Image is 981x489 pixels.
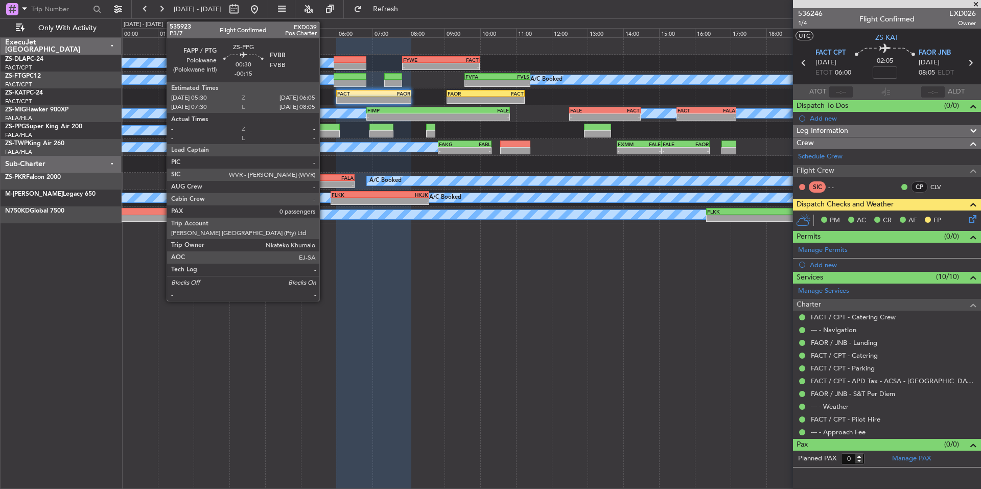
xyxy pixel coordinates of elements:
span: CR [883,216,892,226]
div: 11:00 [516,28,552,37]
span: Services [797,272,823,284]
a: Manage Permits [798,245,848,255]
a: ZS-PKRFalcon 2000 [5,174,61,180]
button: Refresh [349,1,410,17]
div: - [678,114,707,120]
div: FALE [639,141,661,147]
div: - - [828,182,851,192]
div: - [301,181,328,188]
div: FALE [663,141,686,147]
span: Charter [797,299,821,311]
span: Crew [797,137,814,149]
div: A/C Booked [369,173,402,189]
div: FVFA [465,74,497,80]
div: - [465,148,491,154]
span: Pax [797,439,808,451]
div: FVLS [498,74,529,80]
div: 12:00 [552,28,588,37]
div: - [367,114,438,120]
div: - [102,215,312,221]
div: - [498,80,529,86]
div: FYWE [403,57,441,63]
span: 02:05 [877,56,893,66]
a: FACT/CPT [5,98,32,105]
span: Owner [949,19,976,28]
a: ZS-KATPC-24 [5,90,43,96]
span: N750KD [5,208,30,214]
div: 00:00 [122,28,158,37]
div: FALE [570,107,605,113]
div: FXMM [618,141,639,147]
span: ZS-MIG [5,107,26,113]
a: FACT / CPT - Catering Crew [811,313,896,321]
div: FACT [678,107,707,113]
a: Schedule Crew [798,152,843,162]
span: FP [933,216,941,226]
a: FACT / CPT - Parking [811,364,875,372]
div: 06:00 [337,28,372,37]
a: --- - Weather [811,402,849,411]
a: Manage PAX [892,454,931,464]
div: - [686,148,709,154]
div: 16:00 [695,28,731,37]
a: --- - Navigation [811,325,856,334]
div: A/C Booked [530,72,563,87]
div: FACT [301,175,328,181]
span: 08:05 [919,68,935,78]
label: Planned PAX [798,454,836,464]
span: 06:00 [835,68,851,78]
div: 08:00 [409,28,445,37]
button: Only With Activity [11,20,111,36]
div: FALE [438,107,508,113]
a: FACT / CPT - APD Tax - ACSA - [GEOGRAPHIC_DATA] International FACT / CPT [811,377,976,385]
a: FAOR / JNB - S&T Per Diem [811,389,895,398]
div: SIC [809,181,826,193]
div: - [618,148,639,154]
div: FALA [707,107,736,113]
span: (0/0) [944,439,959,450]
a: FALA/HLA [5,114,32,122]
div: - [438,114,508,120]
div: FLKK [332,192,380,198]
span: Dispatch Checks and Weather [797,199,894,211]
span: Refresh [364,6,407,13]
div: - [605,114,640,120]
a: ZS-TWPKing Air 260 [5,141,64,147]
span: Dispatch To-Dos [797,100,848,112]
div: FACT [337,90,373,97]
span: ALDT [948,87,965,97]
div: 15:00 [659,28,695,37]
div: 03:00 [229,28,265,37]
div: FAOR [448,90,485,97]
div: FLKK [102,208,312,215]
div: - [570,114,605,120]
div: FAKG [439,141,465,147]
div: Add new [810,114,976,123]
span: ZS-FTG [5,73,26,79]
div: - [465,80,497,86]
div: FACT [486,90,524,97]
div: [DATE] - [DATE] [124,20,163,29]
div: 18:00 [766,28,802,37]
div: - [663,148,686,154]
a: --- - Approach Fee [811,428,866,436]
div: A/C Booked [429,190,461,205]
span: FACT CPT [815,48,846,58]
div: - [707,215,866,221]
a: FALA/HLA [5,131,32,139]
span: (0/0) [944,231,959,242]
div: - [439,148,465,154]
div: 05:00 [301,28,337,37]
span: Permits [797,231,821,243]
div: 01:00 [158,28,194,37]
div: 17:00 [731,28,766,37]
div: FABL [465,141,491,147]
a: N750KDGlobal 7500 [5,208,64,214]
a: FACT / CPT - Pilot Hire [811,415,880,424]
a: FACT / CPT - Catering [811,351,878,360]
div: - [328,181,354,188]
input: Trip Number [31,2,90,17]
a: FACT/CPT [5,64,32,72]
span: ZS-KAT [5,90,26,96]
a: FALA/HLA [5,148,32,156]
